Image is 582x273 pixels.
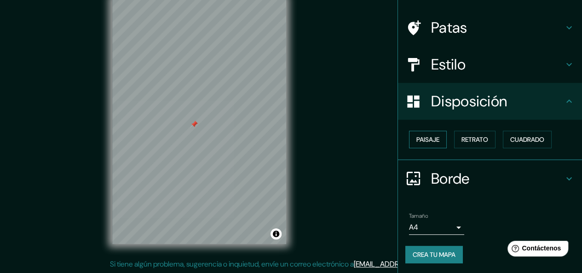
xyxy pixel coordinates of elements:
[398,83,582,120] div: Disposición
[503,131,552,148] button: Cuadrado
[416,135,439,144] font: Paisaje
[510,135,544,144] font: Cuadrado
[409,131,447,148] button: Paisaje
[398,160,582,197] div: Borde
[110,259,354,269] font: Si tiene algún problema, sugerencia o inquietud, envíe un correo electrónico a
[431,92,507,111] font: Disposición
[354,259,467,269] a: [EMAIL_ADDRESS][DOMAIN_NAME]
[409,222,418,232] font: A4
[431,18,467,37] font: Patas
[409,212,428,220] font: Tamaño
[431,55,466,74] font: Estilo
[398,46,582,83] div: Estilo
[409,220,464,235] div: A4
[398,9,582,46] div: Patas
[431,169,470,188] font: Borde
[500,237,572,263] iframe: Lanzador de widgets de ayuda
[461,135,488,144] font: Retrato
[413,250,455,259] font: Crea tu mapa
[454,131,496,148] button: Retrato
[271,228,282,239] button: Activar o desactivar atribución
[405,246,463,263] button: Crea tu mapa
